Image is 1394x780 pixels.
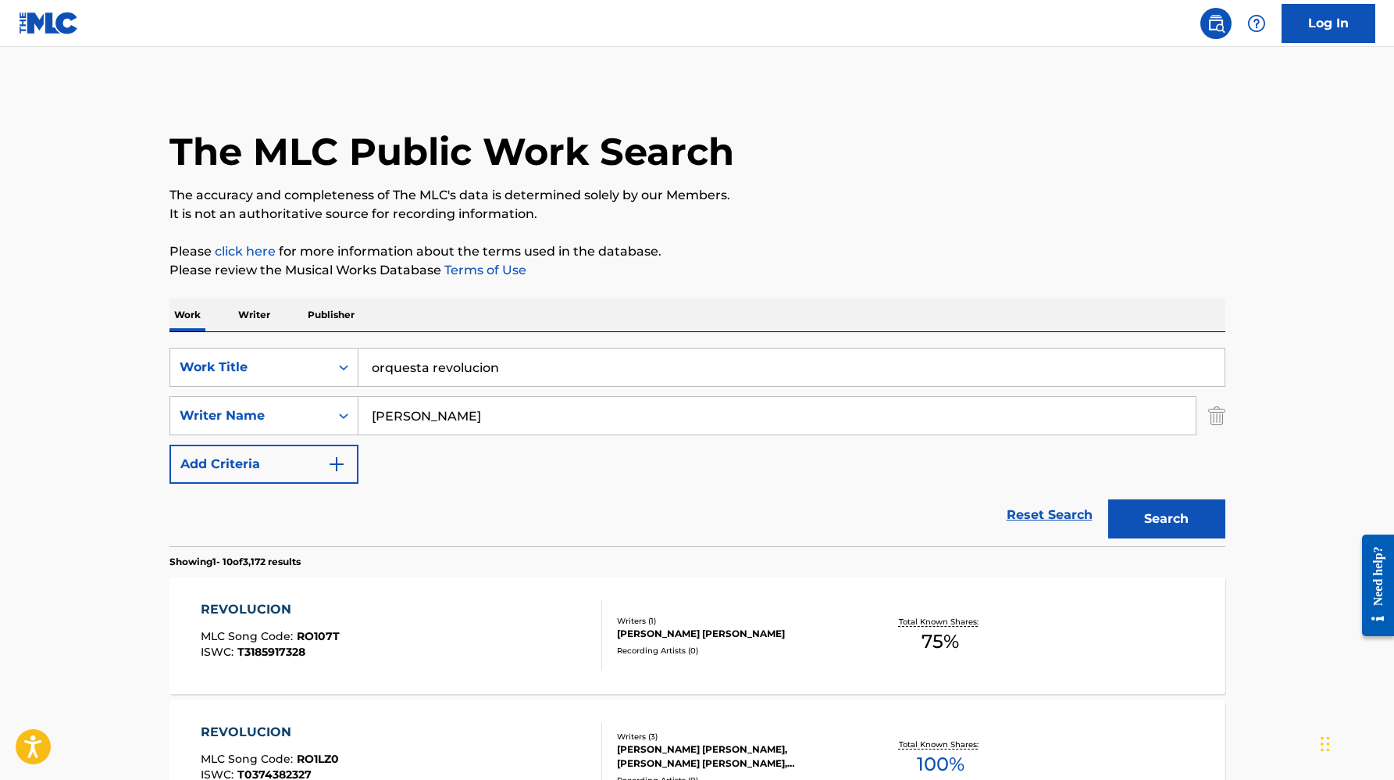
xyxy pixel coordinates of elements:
[169,242,1225,261] p: Please for more information about the terms used in the database.
[1207,14,1225,33] img: search
[1321,721,1330,767] div: Drag
[617,742,853,771] div: [PERSON_NAME] [PERSON_NAME], [PERSON_NAME] [PERSON_NAME], [PERSON_NAME] [PERSON_NAME]
[1208,396,1225,435] img: Delete Criterion
[234,299,275,331] p: Writer
[169,555,301,569] p: Showing 1 - 10 of 3,172 results
[169,348,1225,546] form: Search Form
[999,498,1100,532] a: Reset Search
[1350,523,1394,649] iframe: Resource Center
[180,358,320,377] div: Work Title
[169,577,1225,694] a: REVOLUCIONMLC Song Code:RO107TISWC:T3185917328Writers (1)[PERSON_NAME] [PERSON_NAME]Recording Art...
[237,645,305,659] span: T3185917328
[303,299,359,331] p: Publisher
[201,645,237,659] span: ISWC :
[1200,8,1232,39] a: Public Search
[1247,14,1266,33] img: help
[899,739,982,750] p: Total Known Shares:
[327,455,346,474] img: 9d2ae6d4665cec9f34b9.svg
[169,186,1225,205] p: The accuracy and completeness of The MLC's data is determined solely by our Members.
[899,616,982,628] p: Total Known Shares:
[1282,4,1375,43] a: Log In
[201,629,297,643] span: MLC Song Code :
[617,731,853,742] div: Writers ( 3 )
[917,750,964,778] span: 100 %
[201,752,297,766] span: MLC Song Code :
[297,752,339,766] span: RO1LZ0
[617,645,853,657] div: Recording Artists ( 0 )
[19,12,79,34] img: MLC Logo
[1316,705,1394,780] iframe: Chat Widget
[169,128,734,175] h1: The MLC Public Work Search
[1108,499,1225,538] button: Search
[215,244,276,259] a: click here
[922,628,959,656] span: 75 %
[169,261,1225,280] p: Please review the Musical Works Database
[297,629,340,643] span: RO107T
[617,627,853,641] div: [PERSON_NAME] [PERSON_NAME]
[441,263,526,277] a: Terms of Use
[201,723,339,742] div: REVOLUCION
[169,299,205,331] p: Work
[617,615,853,627] div: Writers ( 1 )
[180,406,320,425] div: Writer Name
[201,600,340,619] div: REVOLUCION
[1241,8,1272,39] div: Help
[169,445,358,484] button: Add Criteria
[169,205,1225,224] p: It is not an authoritative source for recording information.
